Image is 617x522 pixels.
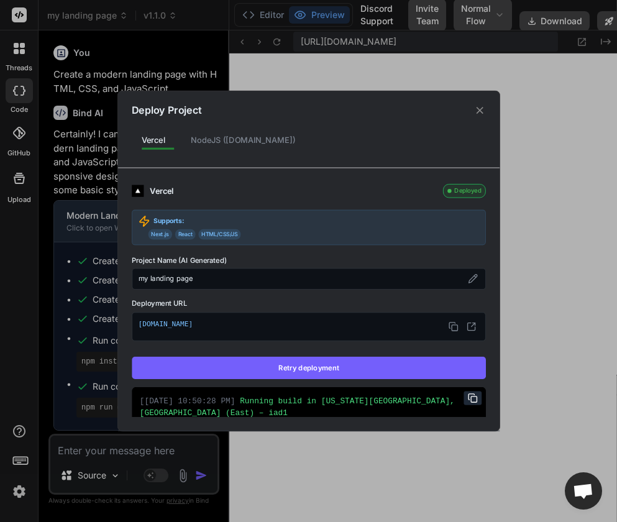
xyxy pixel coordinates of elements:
span: [DOMAIN_NAME] [138,318,479,334]
div: Deployed [443,184,486,198]
div: my landing page [132,268,486,290]
span: HTML/CSS/JS [198,229,240,239]
button: Open in new tab [463,318,479,334]
button: Copy URL [446,318,462,334]
div: NodeJS ([DOMAIN_NAME]) [181,128,305,152]
div: Running build in [US_STATE][GEOGRAPHIC_DATA], [GEOGRAPHIC_DATA] (East) – iad1 [140,395,478,419]
button: Copy URL [464,391,482,405]
strong: Supports: [153,216,184,226]
img: logo [132,185,144,197]
span: React [175,229,195,239]
button: Edit project name [465,272,479,286]
span: [ [DATE] 10:50:28 PM ] [140,396,235,405]
label: Project Name (AI Generated) [132,255,486,265]
button: Retry deployment [132,357,486,379]
h2: Deploy Project [132,103,202,118]
span: Next.js [148,229,171,239]
div: Vercel [150,185,437,197]
label: Deployment URL [132,298,486,308]
div: Open chat [565,472,602,510]
div: Vercel [132,128,175,152]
